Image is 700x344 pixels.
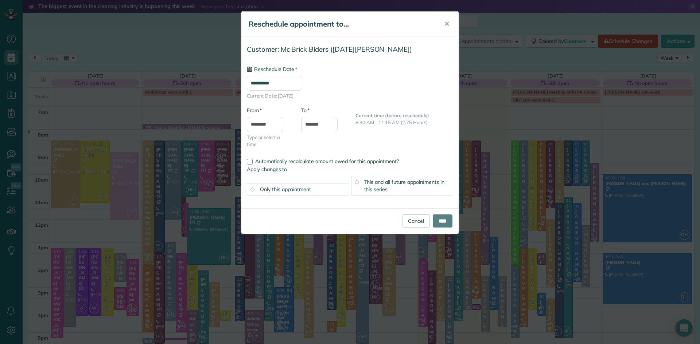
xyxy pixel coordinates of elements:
[364,179,445,193] span: This and all future appointments in this series
[355,180,358,184] input: This and all future appointments in this series
[355,119,453,126] p: 8:30 AM - 11:15 AM (2.75 Hours)
[260,186,311,193] span: Only this appointment
[402,214,430,228] a: Cancel
[247,66,297,73] label: Reschedule Date
[250,187,254,191] input: Only this appointment
[247,166,453,173] label: Apply changes to
[247,134,290,148] span: Type or select a time
[355,112,429,118] b: Current time (before reschedule)
[247,46,453,53] h4: Customer: Mc Brick Blders ([DATE][PERSON_NAME])
[255,158,399,165] span: Automatically recalculate amount owed for this appointment?
[247,107,262,114] label: From
[247,92,453,99] span: Current Date: [DATE]
[301,107,310,114] label: To
[249,19,434,29] h5: Reschedule appointment to...
[444,20,450,28] span: ✕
